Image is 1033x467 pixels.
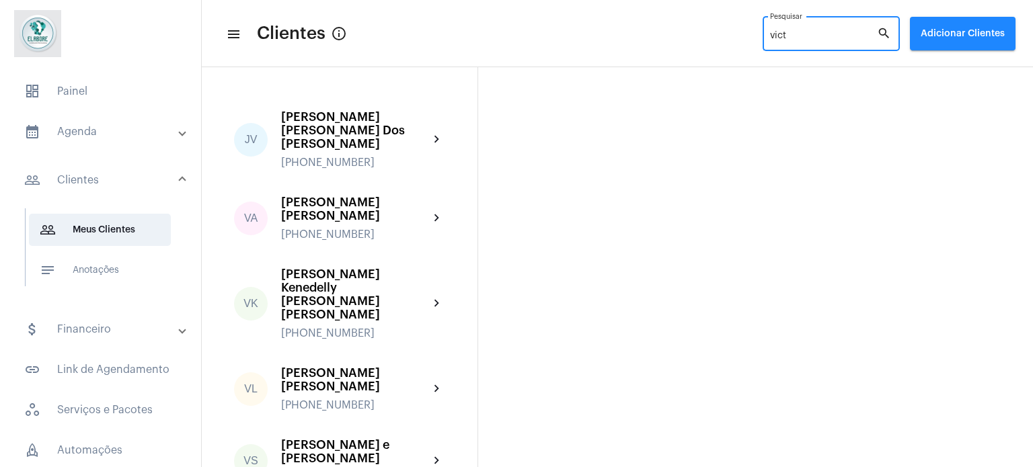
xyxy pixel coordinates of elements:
[281,110,429,151] div: [PERSON_NAME] [PERSON_NAME] Dos [PERSON_NAME]
[24,321,180,337] mat-panel-title: Financeiro
[29,214,171,246] span: Meus Clientes
[8,159,201,202] mat-expansion-panel-header: sidenav iconClientes
[429,132,445,148] mat-icon: chevron_right
[24,172,180,188] mat-panel-title: Clientes
[281,399,429,411] div: [PHONE_NUMBER]
[24,321,40,337] mat-icon: sidenav icon
[234,287,268,321] div: VK
[13,434,188,466] span: Automações
[331,26,347,42] mat-icon: Button that displays a tooltip when focused or hovered over
[429,210,445,226] mat-icon: chevron_right
[226,26,239,42] mat-icon: sidenav icon
[281,366,429,393] div: [PERSON_NAME] [PERSON_NAME]
[281,196,429,222] div: [PERSON_NAME] [PERSON_NAME]
[13,353,188,386] span: Link de Agendamento
[281,327,429,339] div: [PHONE_NUMBER]
[429,381,445,397] mat-icon: chevron_right
[24,83,40,99] span: sidenav icon
[24,124,180,140] mat-panel-title: Agenda
[234,372,268,406] div: VL
[8,313,201,345] mat-expansion-panel-header: sidenav iconFinanceiro
[234,202,268,235] div: VA
[24,442,40,458] span: sidenav icon
[24,172,40,188] mat-icon: sidenav icon
[281,267,429,321] div: [PERSON_NAME] Kenedelly [PERSON_NAME] [PERSON_NAME]
[13,75,188,108] span: Painel
[40,262,56,278] mat-icon: sidenav icon
[8,116,201,148] mat-expansion-panel-header: sidenav iconAgenda
[326,20,352,47] button: Button that displays a tooltip when focused or hovered over
[24,362,40,378] mat-icon: sidenav icon
[40,222,56,238] mat-icon: sidenav icon
[921,29,1005,38] span: Adicionar Clientes
[24,402,40,418] span: sidenav icon
[257,23,326,44] span: Clientes
[877,26,893,42] mat-icon: search
[8,202,201,305] div: sidenav iconClientes
[11,7,65,60] img: 4c6856f8-84c7-1050-da6c-cc5081a5dbaf.jpg
[281,438,429,465] div: [PERSON_NAME] e [PERSON_NAME]
[281,228,429,241] div: [PHONE_NUMBER]
[29,254,171,286] span: Anotações
[13,394,188,426] span: Serviços e Pacotes
[234,123,268,157] div: JV
[24,124,40,140] mat-icon: sidenav icon
[281,157,429,169] div: [PHONE_NUMBER]
[770,31,877,42] input: Pesquisar
[910,17,1016,50] button: Adicionar Clientes
[429,296,445,312] mat-icon: chevron_right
